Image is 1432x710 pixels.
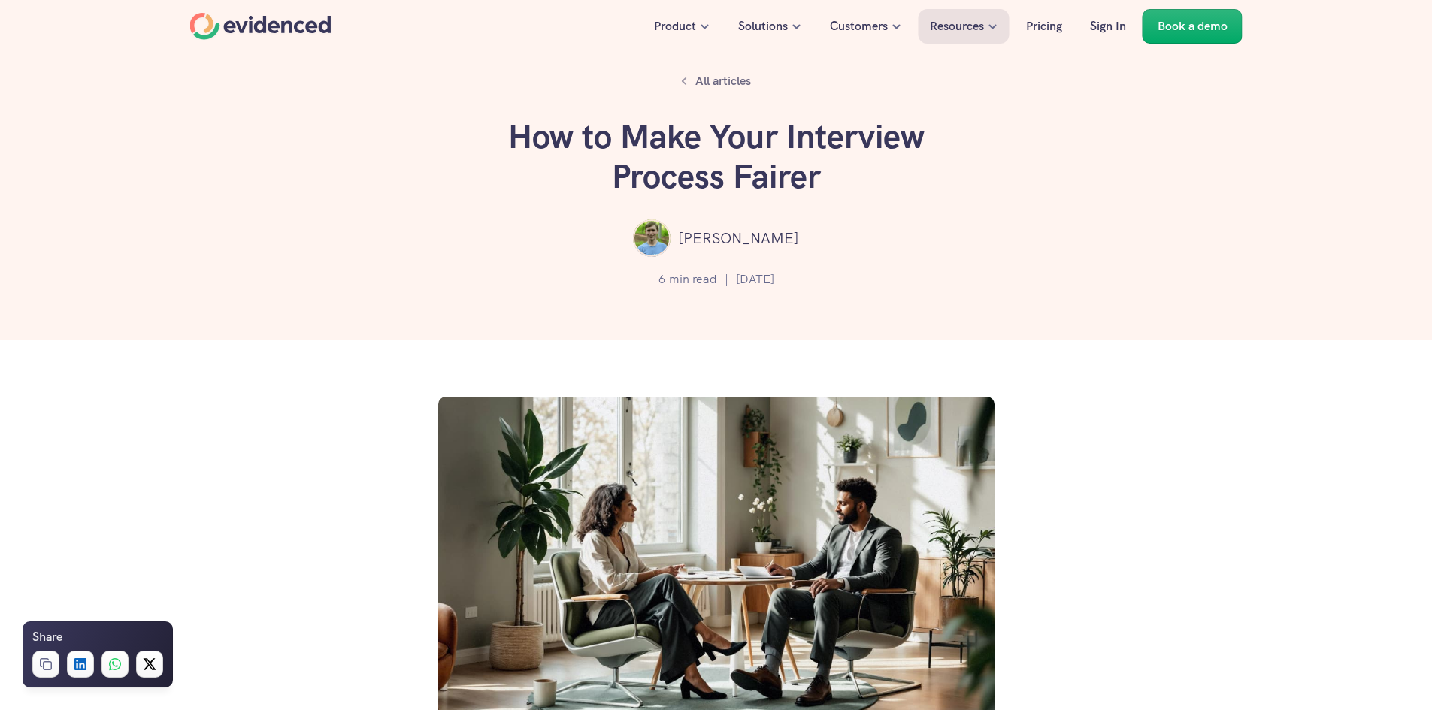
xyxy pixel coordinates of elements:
h6: Share [32,627,62,647]
a: Sign In [1079,9,1137,44]
p: Solutions [738,17,788,36]
p: All articles [695,71,751,91]
a: Pricing [1015,9,1073,44]
p: [DATE] [736,270,774,289]
p: | [725,270,728,289]
p: 6 [658,270,665,289]
a: Book a demo [1143,9,1243,44]
a: Home [190,13,332,40]
a: All articles [673,68,759,95]
p: Customers [830,17,888,36]
p: Product [654,17,696,36]
h1: How to Make Your Interview Process Fairer [491,117,942,197]
img: "" [633,219,671,257]
p: min read [669,270,717,289]
p: Book a demo [1158,17,1228,36]
p: Resources [930,17,984,36]
p: Sign In [1090,17,1126,36]
p: Pricing [1026,17,1062,36]
p: [PERSON_NAME] [678,226,799,250]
